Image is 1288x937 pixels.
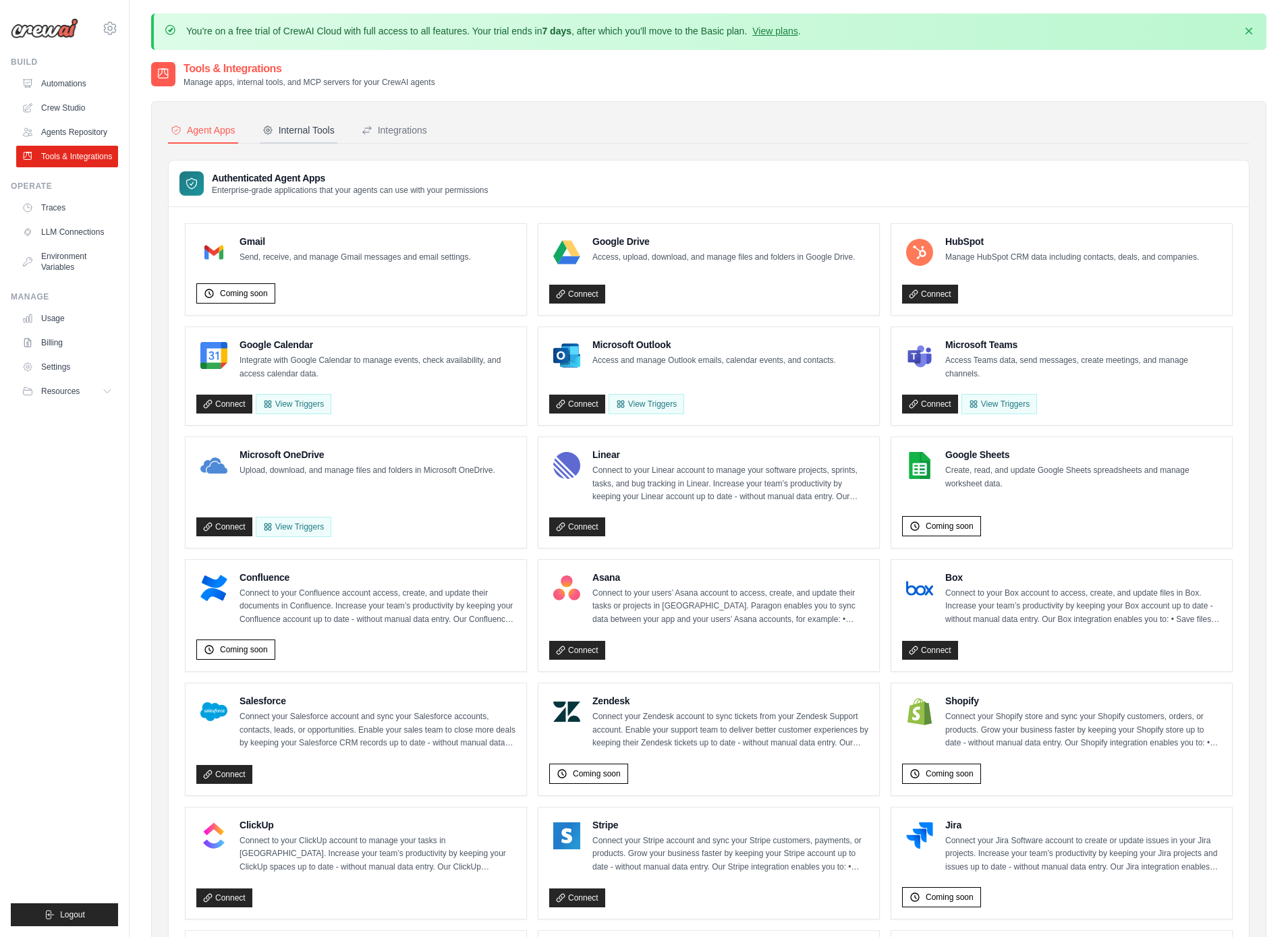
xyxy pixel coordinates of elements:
a: Connect [196,888,252,907]
a: Tools & Integrations [16,146,118,167]
a: Connect [902,285,958,304]
button: Integrations [359,118,430,144]
h4: Gmail [240,235,471,248]
span: Coming soon [220,288,268,299]
p: Connect your Salesforce account and sync your Salesforce accounts, contacts, leads, or opportunit... [240,710,515,750]
img: Stripe Logo [553,822,580,849]
img: Box Logo [906,575,933,602]
h4: Confluence [240,571,515,584]
: View Triggers [609,394,684,414]
a: Connect [196,765,252,784]
button: Agent Apps [168,118,238,144]
p: Create, read, and update Google Sheets spreadsheets and manage worksheet data. [945,464,1221,490]
h4: Shopify [945,694,1221,708]
p: Send, receive, and manage Gmail messages and email settings. [240,251,471,264]
h4: Google Sheets [945,448,1221,461]
h4: Microsoft OneDrive [240,448,495,461]
p: Connect to your Box account to access, create, and update files in Box. Increase your team’s prod... [945,587,1221,627]
h4: Linear [592,448,868,461]
img: Zendesk Logo [553,698,580,725]
a: Environment Variables [16,246,118,278]
h4: ClickUp [240,818,515,832]
p: Connect your Stripe account and sync your Stripe customers, payments, or products. Grow your busi... [592,834,868,874]
a: Connect [902,395,958,414]
h4: Asana [592,571,868,584]
p: Access Teams data, send messages, create meetings, and manage channels. [945,354,1221,380]
p: Connect your Jira Software account to create or update issues in your Jira projects. Increase you... [945,834,1221,874]
img: Confluence Logo [200,575,227,602]
span: Coming soon [926,892,974,903]
h2: Tools & Integrations [184,61,435,77]
a: Connect [549,641,605,660]
a: Connect [549,517,605,536]
a: Connect [549,395,605,414]
button: Resources [16,380,118,402]
img: Google Calendar Logo [200,342,227,369]
: View Triggers [256,517,331,537]
p: Manage apps, internal tools, and MCP servers for your CrewAI agents [184,77,435,88]
a: Connect [549,888,605,907]
a: LLM Connections [16,221,118,243]
div: Agent Apps [171,123,235,137]
a: Connect [196,517,252,536]
p: Enterprise-grade applications that your agents can use with your permissions [212,185,488,196]
span: Coming soon [926,768,974,779]
span: Coming soon [573,768,621,779]
img: HubSpot Logo [906,239,933,266]
h4: Google Drive [592,235,856,248]
p: Connect your Zendesk account to sync tickets from your Zendesk Support account. Enable your suppo... [592,710,868,750]
span: Resources [41,386,80,397]
p: Connect to your Linear account to manage your software projects, sprints, tasks, and bug tracking... [592,464,868,504]
p: You're on a free trial of CrewAI Cloud with full access to all features. Your trial ends in , aft... [186,24,801,38]
img: Microsoft Teams Logo [906,342,933,369]
h4: Microsoft Teams [945,338,1221,351]
img: Asana Logo [553,575,580,602]
h4: Box [945,571,1221,584]
button: Logout [11,903,118,926]
a: Connect [549,285,605,304]
a: Agents Repository [16,121,118,143]
img: Google Drive Logo [553,239,580,266]
h4: Stripe [592,818,868,832]
img: Logo [11,18,78,38]
h3: Authenticated Agent Apps [212,171,488,185]
img: Microsoft OneDrive Logo [200,452,227,479]
strong: 7 days [542,26,571,36]
a: Settings [16,356,118,378]
a: Automations [16,73,118,94]
img: Shopify Logo [906,698,933,725]
p: Connect to your ClickUp account to manage your tasks in [GEOGRAPHIC_DATA]. Increase your team’s p... [240,834,515,874]
a: Connect [902,641,958,660]
div: Build [11,57,118,67]
h4: Microsoft Outlook [592,338,836,351]
a: Usage [16,308,118,329]
a: Connect [196,395,252,414]
button: Internal Tools [260,118,337,144]
div: Integrations [362,123,427,137]
p: Connect to your Confluence account access, create, and update their documents in Confluence. Incr... [240,587,515,627]
h4: Zendesk [592,694,868,708]
: View Triggers [961,394,1037,414]
p: Connect your Shopify store and sync your Shopify customers, orders, or products. Grow your busine... [945,710,1221,750]
a: Traces [16,197,118,219]
div: Internal Tools [262,123,335,137]
img: ClickUp Logo [200,822,227,849]
img: Gmail Logo [200,239,227,266]
p: Manage HubSpot CRM data including contacts, deals, and companies. [945,251,1199,264]
button: View Triggers [256,394,331,414]
div: Operate [11,181,118,192]
p: Upload, download, and manage files and folders in Microsoft OneDrive. [240,464,495,478]
img: Linear Logo [553,452,580,479]
img: Jira Logo [906,822,933,849]
h4: Jira [945,818,1221,832]
img: Google Sheets Logo [906,452,933,479]
h4: HubSpot [945,235,1199,248]
p: Connect to your users’ Asana account to access, create, and update their tasks or projects in [GE... [592,587,868,627]
a: Billing [16,332,118,353]
p: Integrate with Google Calendar to manage events, check availability, and access calendar data. [240,354,515,380]
h4: Salesforce [240,694,515,708]
img: Microsoft Outlook Logo [553,342,580,369]
span: Coming soon [220,644,268,655]
h4: Google Calendar [240,338,515,351]
a: Crew Studio [16,97,118,119]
